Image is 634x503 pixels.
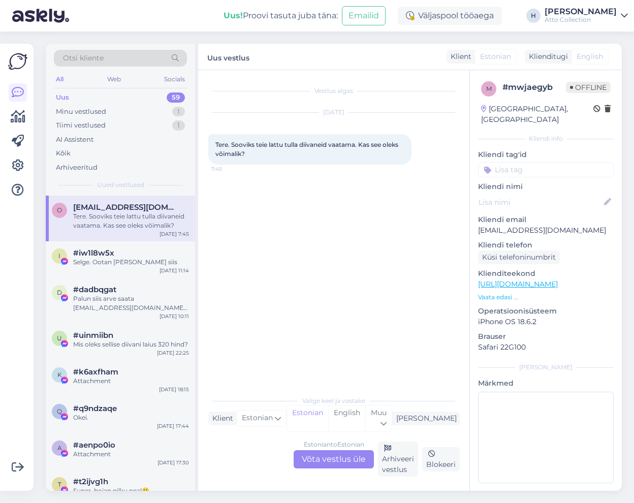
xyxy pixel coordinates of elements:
div: Tiimi vestlused [56,120,106,131]
div: Arhiveeritud [56,163,98,173]
p: Vaata edasi ... [478,293,614,302]
span: Otsi kliente [63,53,104,64]
span: Estonian [242,413,273,424]
span: t [58,481,61,488]
span: k [57,371,62,379]
p: [EMAIL_ADDRESS][DOMAIN_NAME] [478,225,614,236]
button: Emailid [342,6,386,25]
div: Väljaspool tööaega [398,7,502,25]
span: d [57,289,62,296]
a: [PERSON_NAME]Atto Collection [545,8,628,24]
a: [URL][DOMAIN_NAME] [478,279,558,289]
div: AI Assistent [56,135,93,145]
div: [DATE] 18:15 [159,386,189,393]
div: Okei. [73,413,189,422]
div: 59 [167,92,185,103]
span: Tere. Sooviks teie lattu tulla diivaneid vaatama. Kas see oleks võimalik? [215,141,400,158]
span: #uinmiibn [73,331,113,340]
span: O [57,206,62,214]
div: 1 [172,107,185,117]
span: #iw1l8w5x [73,248,114,258]
p: Kliendi email [478,214,614,225]
span: q [57,407,62,415]
b: Uus! [224,11,243,20]
div: Attachment [73,376,189,386]
p: Safari 22G100 [478,342,614,353]
label: Uus vestlus [207,50,249,64]
span: 7:45 [211,165,249,173]
div: Klient [447,51,471,62]
p: Operatsioonisüsteem [478,306,614,317]
span: English [577,51,603,62]
span: Orav.maarja@gmail.com [73,203,179,212]
div: English [328,405,365,431]
div: H [526,9,541,23]
div: Attachment [73,450,189,459]
div: [GEOGRAPHIC_DATA], [GEOGRAPHIC_DATA] [481,104,593,125]
div: Valige keel ja vastake [208,396,459,405]
div: Minu vestlused [56,107,106,117]
span: #aenpo0io [73,441,115,450]
div: Võta vestlus üle [294,450,374,468]
div: # mwjaegyb [502,81,566,93]
div: [DATE] 17:44 [157,422,189,430]
span: Muu [371,408,387,417]
span: #t2ijvg1h [73,477,108,486]
div: [DATE] 17:30 [157,459,189,466]
p: iPhone OS 18.6.2 [478,317,614,327]
div: [DATE] [208,108,459,117]
div: Blokeeri [422,447,460,471]
div: 1 [172,120,185,131]
div: Klient [208,413,233,424]
div: Estonian [287,405,328,431]
p: Kliendi nimi [478,181,614,192]
div: [PERSON_NAME] [478,363,614,372]
span: Estonian [480,51,511,62]
div: [PERSON_NAME] [545,8,617,16]
div: Atto Collection [545,16,617,24]
div: [DATE] 22:25 [157,349,189,357]
p: Kliendi telefon [478,240,614,250]
div: All [54,73,66,86]
div: Vestlus algas [208,86,459,96]
div: Proovi tasuta juba täna: [224,10,338,22]
div: Klienditugi [525,51,568,62]
div: Mis oleks sellise diivani laius 320 hind? [73,340,189,349]
div: [DATE] 11:14 [160,267,189,274]
span: #k6axfham [73,367,118,376]
span: Uued vestlused [97,180,144,190]
img: Askly Logo [8,52,27,71]
div: Uus [56,92,69,103]
span: i [58,252,60,260]
div: Kliendi info [478,134,614,143]
div: [PERSON_NAME] [392,413,457,424]
span: Offline [566,82,611,93]
p: Kliendi tag'id [478,149,614,160]
div: Super, hoian pilku peal🙂 [73,486,189,495]
div: [DATE] 7:45 [160,230,189,238]
div: Selge. Ootan [PERSON_NAME] siis [73,258,189,267]
span: a [57,444,62,452]
p: Klienditeekond [478,268,614,279]
div: Tere. Sooviks teie lattu tulla diivaneid vaatama. Kas see oleks võimalik? [73,212,189,230]
span: m [486,85,492,92]
span: #q9ndzaqe [73,404,117,413]
div: Web [105,73,123,86]
input: Lisa nimi [479,197,602,208]
div: Arhiveeri vestlus [378,442,418,477]
span: #dadbqgat [73,285,116,294]
div: Kõik [56,148,71,159]
div: Estonian to Estonian [304,440,364,449]
span: u [57,334,62,342]
div: Socials [162,73,187,86]
div: [DATE] 10:11 [160,312,189,320]
input: Lisa tag [478,162,614,177]
p: Märkmed [478,378,614,389]
div: Küsi telefoninumbrit [478,250,560,264]
div: Palun siis arve saata [EMAIL_ADDRESS][DOMAIN_NAME] ja arvesaajaks Supelhai OÜ. [73,294,189,312]
p: Brauser [478,331,614,342]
